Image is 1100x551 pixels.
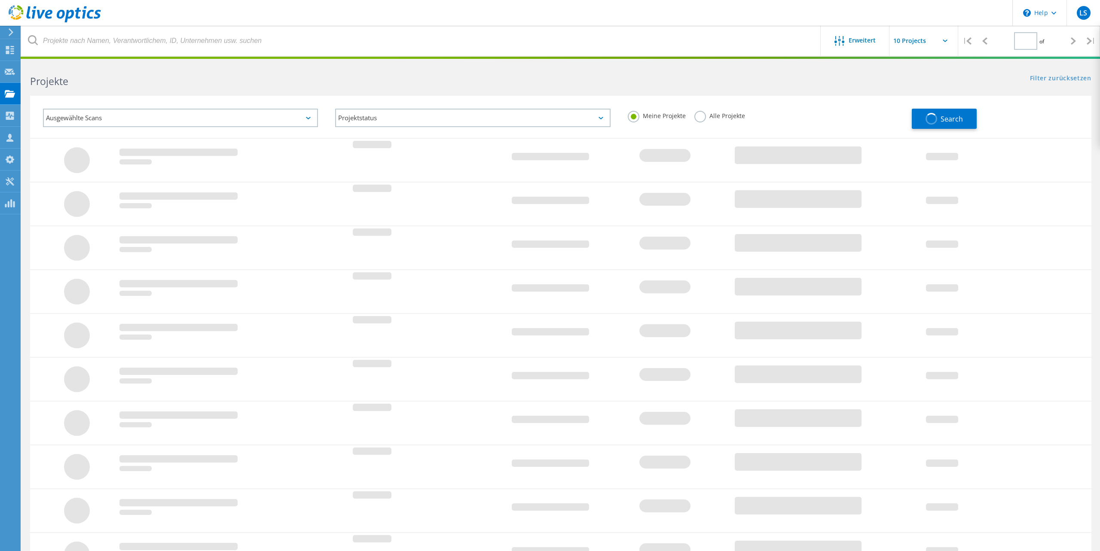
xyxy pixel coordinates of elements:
svg: \n [1023,9,1031,17]
span: Search [941,114,963,124]
label: Meine Projekte [628,111,686,119]
span: of [1039,38,1044,45]
div: | [1082,26,1100,56]
div: Projektstatus [335,109,610,127]
a: Live Optics Dashboard [9,18,101,24]
div: | [958,26,976,56]
span: LS [1079,9,1087,16]
input: Projekte nach Namen, Verantwortlichem, ID, Unternehmen usw. suchen [21,26,821,56]
a: Filter zurücksetzen [1030,75,1091,82]
label: Alle Projekte [694,111,745,119]
button: Search [912,109,977,129]
span: Erweitert [849,37,876,43]
div: Ausgewählte Scans [43,109,318,127]
b: Projekte [30,74,68,88]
